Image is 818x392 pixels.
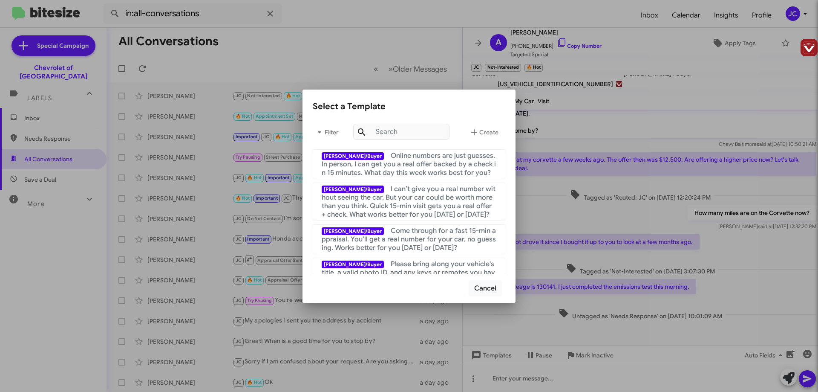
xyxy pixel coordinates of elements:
span: [PERSON_NAME]/Buyer [322,227,384,235]
div: Select a Template [313,100,505,113]
span: [PERSON_NAME]/Buyer [322,261,384,268]
span: [PERSON_NAME]/Buyer [322,152,384,160]
span: Please bring along your vehicle's title, a valid photo ID, and any keys or remotes you have. If t... [322,260,495,294]
span: I can’t give you a real number without seeing the car, But your car could be worth more than you ... [322,185,495,219]
span: [PERSON_NAME]/Buyer [322,186,384,193]
button: Create [462,122,505,142]
button: Cancel [469,280,502,296]
span: Create [469,125,498,140]
span: Online numbers are just guesses. In person, I can get you a real offer backed by a check in 15 mi... [322,151,496,177]
input: Search [353,124,449,140]
button: Filter [313,122,340,142]
span: Come through for a fast 15-min appraisal. You’ll get a real number for your car, no guessing. Wor... [322,226,496,252]
span: Filter [313,125,340,140]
